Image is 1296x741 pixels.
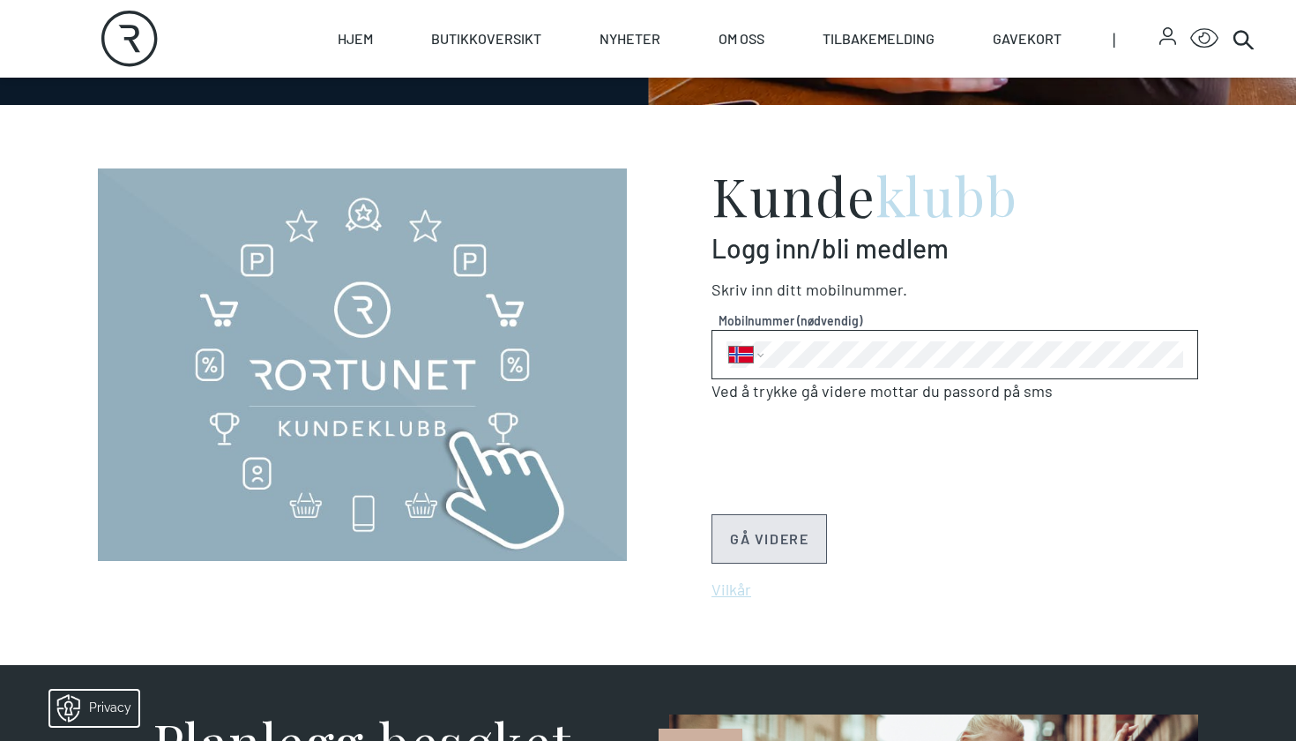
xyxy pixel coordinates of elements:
[1190,25,1218,53] button: Open Accessibility Menu
[711,379,1198,403] p: Ved å trykke gå videre mottar du passord på sms
[806,280,907,299] span: Mobilnummer .
[711,168,1198,221] h2: Kunde
[876,160,1018,230] span: klubb
[711,431,979,500] iframe: reCAPTCHA
[719,311,1191,330] span: Mobilnummer (nødvendig)
[711,578,751,602] button: Vilkår
[711,232,1198,264] p: Logg inn/bli medlem
[18,685,161,732] iframe: Manage Preferences
[711,278,1198,302] p: Skriv inn ditt
[711,514,827,564] button: GÅ VIDERE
